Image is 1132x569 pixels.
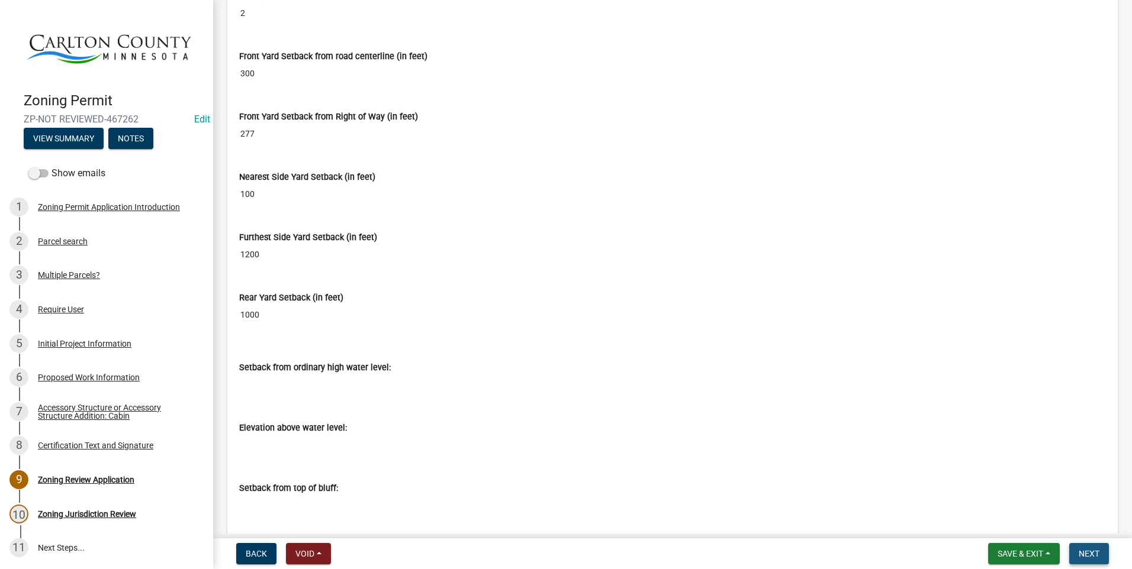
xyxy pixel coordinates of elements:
wm-modal-confirm: Edit Application Number [194,114,210,125]
span: Save & Exit [998,549,1043,558]
div: 1 [9,198,28,216]
div: Initial Project Information [38,340,131,348]
label: Furthest Side Yard Setback (in feet) [239,234,377,242]
label: Show emails [28,166,105,180]
div: 4 [9,300,28,319]
div: 10 [9,505,28,523]
a: Edit [194,114,210,125]
label: Setback from top of bluff: [239,484,338,493]
label: Nearest Side Yard Setback (in feet) [239,173,375,182]
h4: Zoning Permit [24,92,204,109]
span: Void [295,549,314,558]
div: Zoning Permit Application Introduction [38,203,180,211]
div: 8 [9,436,28,455]
label: Elevation above water level: [239,424,347,432]
div: Zoning Jurisdiction Review [38,510,136,518]
div: Proposed Work Information [38,373,140,382]
button: Void [286,543,331,564]
div: 2 [9,232,28,251]
div: 9 [9,470,28,489]
span: Back [246,549,267,558]
div: Accessory Structure or Accessory Structure Addition: Cabin [38,403,194,420]
button: Back [236,543,276,564]
img: Carlton County, Minnesota [24,12,194,80]
div: 5 [9,334,28,353]
label: Front Yard Setback from road centerline (in feet) [239,53,427,61]
wm-modal-confirm: Summary [24,135,104,144]
span: Next [1079,549,1099,558]
wm-modal-confirm: Notes [108,135,153,144]
div: Multiple Parcels? [38,271,100,279]
div: 11 [9,538,28,557]
label: Rear Yard Setback (in feet) [239,294,343,302]
button: View Summary [24,128,104,149]
div: 3 [9,266,28,284]
label: Setback from ordinary high water level: [239,364,391,372]
div: Parcel search [38,237,88,245]
button: Save & Exit [988,543,1060,564]
label: Front Yard Setback from Right of Way (in feet) [239,113,418,121]
button: Notes [108,128,153,149]
span: ZP-NOT REVIEWED-467262 [24,114,189,125]
div: 7 [9,402,28,421]
div: 6 [9,368,28,387]
button: Next [1069,543,1109,564]
div: Zoning Review Application [38,476,134,484]
div: Require User [38,305,84,313]
div: Certification Text and Signature [38,441,153,450]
